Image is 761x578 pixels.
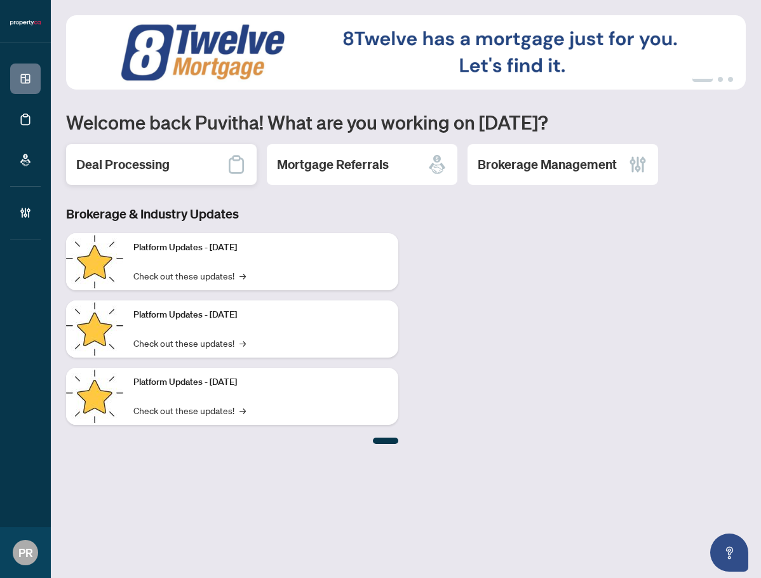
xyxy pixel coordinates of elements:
[710,534,748,572] button: Open asap
[18,544,33,561] span: PR
[239,336,246,350] span: →
[66,233,123,290] img: Platform Updates - July 21, 2025
[133,308,388,322] p: Platform Updates - [DATE]
[66,368,123,425] img: Platform Updates - June 23, 2025
[10,19,41,27] img: logo
[239,269,246,283] span: →
[718,77,723,82] button: 2
[133,375,388,389] p: Platform Updates - [DATE]
[239,403,246,417] span: →
[66,205,398,223] h3: Brokerage & Industry Updates
[133,269,246,283] a: Check out these updates!→
[133,336,246,350] a: Check out these updates!→
[277,156,389,173] h2: Mortgage Referrals
[478,156,617,173] h2: Brokerage Management
[133,241,388,255] p: Platform Updates - [DATE]
[76,156,170,173] h2: Deal Processing
[133,403,246,417] a: Check out these updates!→
[66,300,123,358] img: Platform Updates - July 8, 2025
[728,77,733,82] button: 3
[66,110,746,134] h1: Welcome back Puvitha! What are you working on [DATE]?
[692,77,713,82] button: 1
